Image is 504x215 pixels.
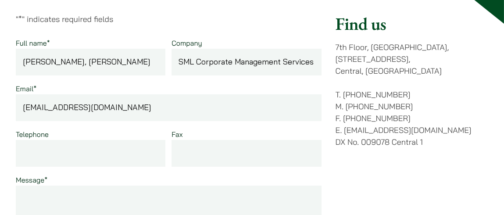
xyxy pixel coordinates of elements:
p: " " indicates required fields [16,13,322,25]
label: Fax [172,130,182,139]
label: Telephone [16,130,49,139]
label: Company [172,39,202,47]
p: 7th Floor, [GEOGRAPHIC_DATA], [STREET_ADDRESS], Central, [GEOGRAPHIC_DATA] [336,41,488,77]
label: Full name [16,39,50,47]
label: Email [16,84,36,93]
p: T. [PHONE_NUMBER] M. [PHONE_NUMBER] F. [PHONE_NUMBER] E. [EMAIL_ADDRESS][DOMAIN_NAME] DX No. 0090... [336,89,488,148]
h2: Find us [336,13,488,34]
label: Message [16,176,47,184]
